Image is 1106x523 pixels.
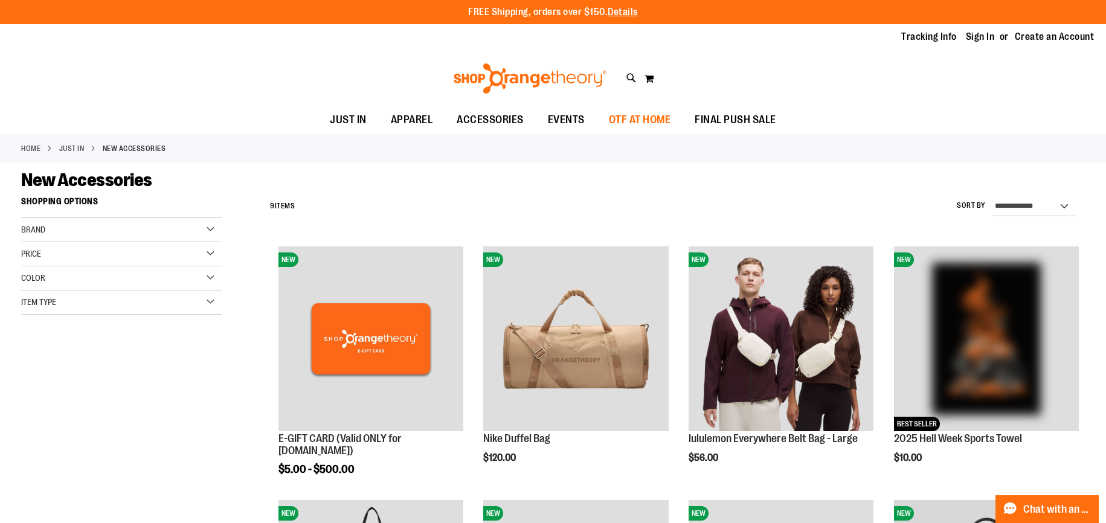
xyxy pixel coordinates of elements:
[689,432,858,444] a: lululemon Everywhere Belt Bag - Large
[683,240,879,494] div: product
[483,432,550,444] a: Nike Duffel Bag
[445,106,536,134] a: ACCESSORIES
[379,106,445,134] a: APPAREL
[894,246,1079,433] a: OTF 2025 Hell Week Event RetailNEWBEST SELLER
[103,143,166,154] strong: New Accessories
[689,452,720,463] span: $56.00
[689,246,873,433] a: lululemon Everywhere Belt Bag - LargeNEW
[278,432,402,457] a: E-GIFT CARD (Valid ONLY for [DOMAIN_NAME])
[995,495,1099,523] button: Chat with an Expert
[452,63,608,94] img: Shop Orangetheory
[894,417,940,431] span: BEST SELLER
[270,202,275,210] span: 9
[689,506,709,521] span: NEW
[1015,30,1095,43] a: Create an Account
[901,30,957,43] a: Tracking Info
[278,252,298,267] span: NEW
[483,506,503,521] span: NEW
[966,30,995,43] a: Sign In
[689,252,709,267] span: NEW
[59,143,85,154] a: JUST IN
[894,252,914,267] span: NEW
[894,452,924,463] span: $10.00
[689,246,873,431] img: lululemon Everywhere Belt Bag - Large
[483,246,668,431] img: Nike Duffel Bag
[888,240,1085,494] div: product
[278,506,298,521] span: NEW
[318,106,379,133] a: JUST IN
[536,106,597,134] a: EVENTS
[278,246,463,431] img: E-GIFT CARD (Valid ONLY for ShopOrangetheory.com)
[695,106,776,133] span: FINAL PUSH SALE
[894,432,1022,444] a: 2025 Hell Week Sports Towel
[21,170,152,190] span: New Accessories
[457,106,524,133] span: ACCESSORIES
[21,273,45,283] span: Color
[21,225,45,234] span: Brand
[21,143,40,154] a: Home
[894,506,914,521] span: NEW
[548,106,585,133] span: EVENTS
[21,191,222,218] strong: Shopping Options
[278,463,355,475] span: $5.00 - $500.00
[278,246,463,433] a: E-GIFT CARD (Valid ONLY for ShopOrangetheory.com)NEW
[1023,504,1092,515] span: Chat with an Expert
[894,246,1079,431] img: OTF 2025 Hell Week Event Retail
[21,297,56,307] span: Item Type
[683,106,788,134] a: FINAL PUSH SALE
[609,106,671,133] span: OTF AT HOME
[21,249,41,258] span: Price
[391,106,433,133] span: APPAREL
[330,106,367,133] span: JUST IN
[597,106,683,134] a: OTF AT HOME
[468,5,638,19] p: FREE Shipping, orders over $150.
[483,252,503,267] span: NEW
[483,452,518,463] span: $120.00
[272,240,469,506] div: product
[957,201,986,211] label: Sort By
[270,197,295,216] h2: Items
[608,7,638,18] a: Details
[483,246,668,433] a: Nike Duffel BagNEW
[477,240,674,494] div: product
